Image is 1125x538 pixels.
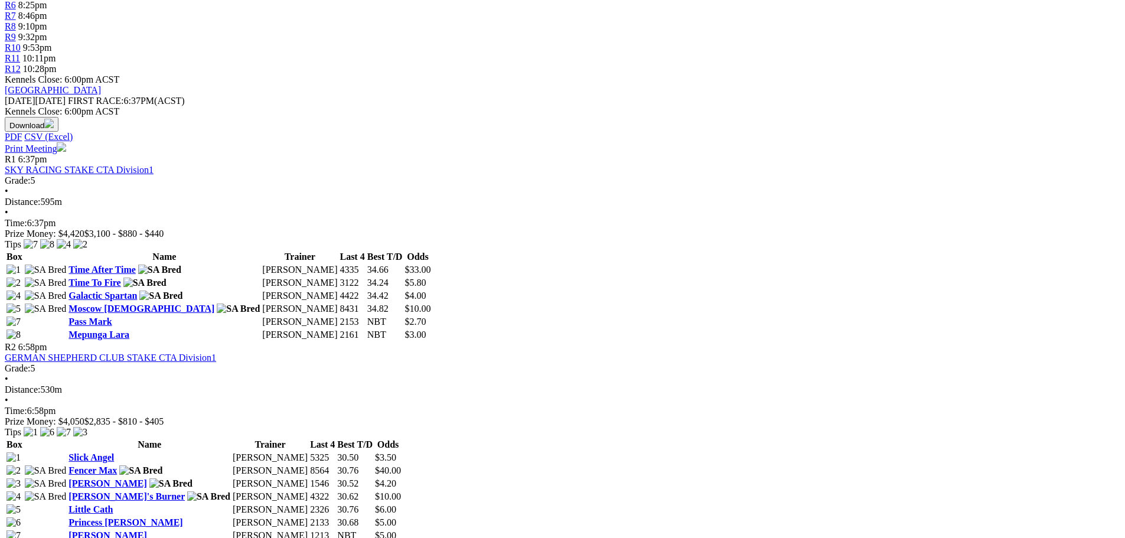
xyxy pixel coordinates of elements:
[375,465,401,475] span: $40.00
[339,303,365,315] td: 8431
[5,363,31,373] span: Grade:
[375,478,396,488] span: $4.20
[5,165,154,175] a: SKY RACING STAKE CTA Division1
[309,478,335,490] td: 1546
[337,439,373,451] th: Best T/D
[69,265,135,275] a: Time After Time
[5,64,21,74] a: R12
[5,363,1120,374] div: 5
[232,439,308,451] th: Trainer
[5,53,20,63] span: R11
[337,452,373,464] td: 30.50
[123,278,167,288] img: SA Bred
[367,303,403,315] td: 34.82
[119,465,162,476] img: SA Bred
[262,316,338,328] td: [PERSON_NAME]
[5,353,216,363] a: GERMAN SHEPHERD CLUB STAKE CTA Division1
[262,251,338,263] th: Trainer
[232,504,308,516] td: [PERSON_NAME]
[309,504,335,516] td: 2326
[6,517,21,528] img: 6
[69,452,114,462] a: Slick Angel
[232,517,308,529] td: [PERSON_NAME]
[5,43,21,53] span: R10
[69,504,113,514] a: Little Cath
[25,465,67,476] img: SA Bred
[5,406,27,416] span: Time:
[5,207,8,217] span: •
[5,96,66,106] span: [DATE]
[69,478,146,488] a: [PERSON_NAME]
[405,330,426,340] span: $3.00
[5,218,27,228] span: Time:
[339,277,365,289] td: 3122
[68,96,123,106] span: FIRST RACE:
[139,291,182,301] img: SA Bred
[6,504,21,515] img: 5
[367,329,403,341] td: NBT
[69,304,214,314] a: Moscow [DEMOGRAPHIC_DATA]
[309,491,335,503] td: 4322
[24,239,38,250] img: 7
[68,439,231,451] th: Name
[5,239,21,249] span: Tips
[5,186,8,196] span: •
[69,465,117,475] a: Fencer Max
[69,491,185,501] a: [PERSON_NAME]'s Burner
[5,144,66,154] a: Print Meeting
[24,132,73,142] a: CSV (Excel)
[339,316,365,328] td: 2153
[367,264,403,276] td: 34.66
[6,439,22,449] span: Box
[6,317,21,327] img: 7
[374,439,402,451] th: Odds
[309,517,335,529] td: 2133
[375,452,396,462] span: $3.50
[6,252,22,262] span: Box
[6,304,21,314] img: 5
[5,427,21,437] span: Tips
[25,304,67,314] img: SA Bred
[339,290,365,302] td: 4422
[69,278,120,288] a: Time To Fire
[262,329,338,341] td: [PERSON_NAME]
[40,239,54,250] img: 8
[5,175,1120,186] div: 5
[25,491,67,502] img: SA Bred
[6,465,21,476] img: 2
[57,239,71,250] img: 4
[5,21,16,31] a: R8
[25,278,67,288] img: SA Bred
[5,154,16,164] span: R1
[18,11,47,21] span: 8:46pm
[5,406,1120,416] div: 6:58pm
[5,96,35,106] span: [DATE]
[73,427,87,438] img: 3
[18,32,47,42] span: 9:32pm
[405,278,426,288] span: $5.80
[5,197,40,207] span: Distance:
[5,218,1120,229] div: 6:37pm
[84,416,164,426] span: $2,835 - $810 - $405
[5,416,1120,427] div: Prize Money: $4,050
[262,303,338,315] td: [PERSON_NAME]
[25,478,67,489] img: SA Bred
[57,142,66,152] img: printer.svg
[5,374,8,384] span: •
[5,117,58,132] button: Download
[367,251,403,263] th: Best T/D
[309,439,335,451] th: Last 4
[6,265,21,275] img: 1
[68,96,185,106] span: 6:37PM(ACST)
[309,465,335,477] td: 8564
[367,316,403,328] td: NBT
[69,317,112,327] a: Pass Mark
[23,43,52,53] span: 9:53pm
[217,304,260,314] img: SA Bred
[25,265,67,275] img: SA Bred
[6,491,21,502] img: 4
[18,21,47,31] span: 9:10pm
[23,64,57,74] span: 10:28pm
